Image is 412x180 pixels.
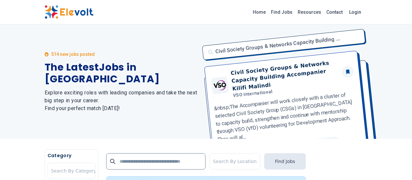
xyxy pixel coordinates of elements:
p: 514 new jobs posted [51,51,95,57]
a: Find Jobs [268,7,295,17]
h5: Category [48,152,95,159]
a: Resources [295,7,324,17]
h1: The Latest Jobs in [GEOGRAPHIC_DATA] [45,61,198,85]
button: Find Jobs [264,153,306,170]
img: Elevolt [45,5,93,19]
a: Contact [324,7,345,17]
a: Home [250,7,268,17]
a: Login [345,6,365,19]
h2: Explore exciting roles with leading companies and take the next big step in your career. Find you... [45,89,198,112]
